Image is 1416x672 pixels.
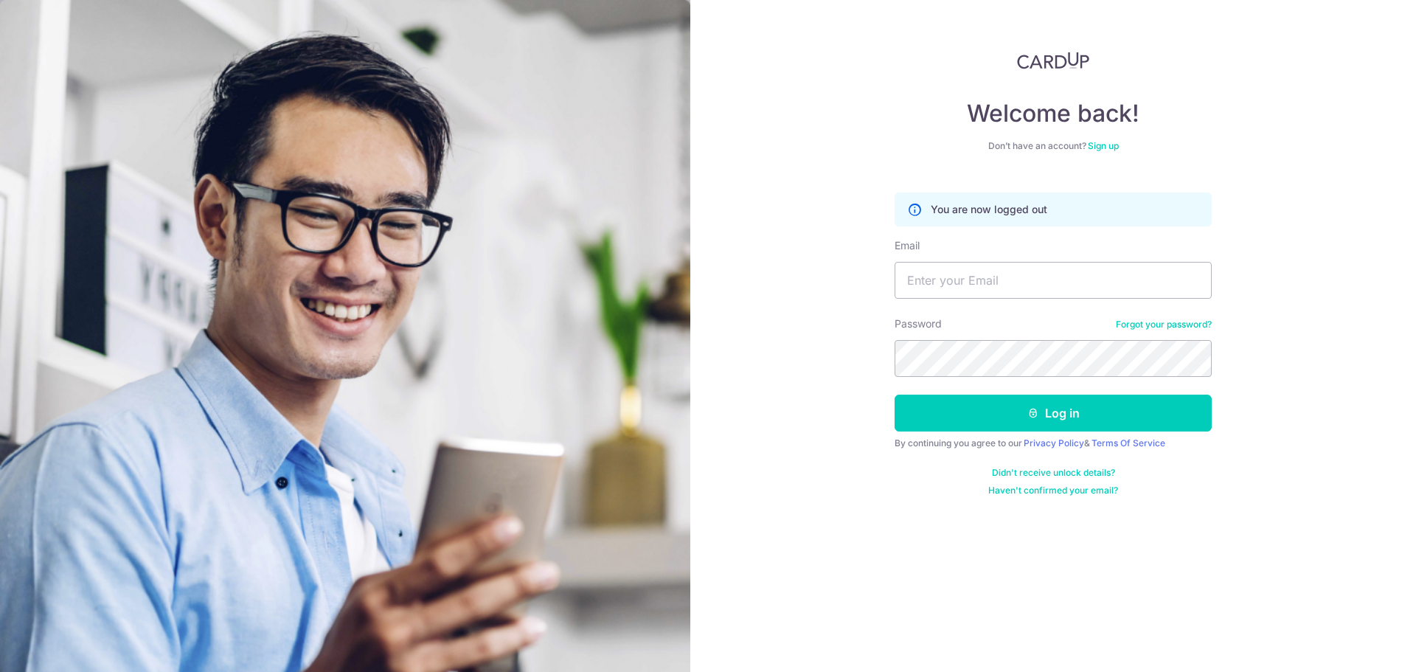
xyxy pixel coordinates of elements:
div: By continuing you agree to our & [895,437,1212,449]
a: Privacy Policy [1024,437,1084,448]
a: Sign up [1088,140,1119,151]
a: Haven't confirmed your email? [988,485,1118,496]
p: You are now logged out [931,202,1047,217]
div: Don’t have an account? [895,140,1212,152]
label: Password [895,316,942,331]
label: Email [895,238,920,253]
button: Log in [895,395,1212,432]
a: Terms Of Service [1091,437,1165,448]
input: Enter your Email [895,262,1212,299]
a: Didn't receive unlock details? [992,467,1115,479]
h4: Welcome back! [895,99,1212,128]
a: Forgot your password? [1116,319,1212,330]
img: CardUp Logo [1017,52,1089,69]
